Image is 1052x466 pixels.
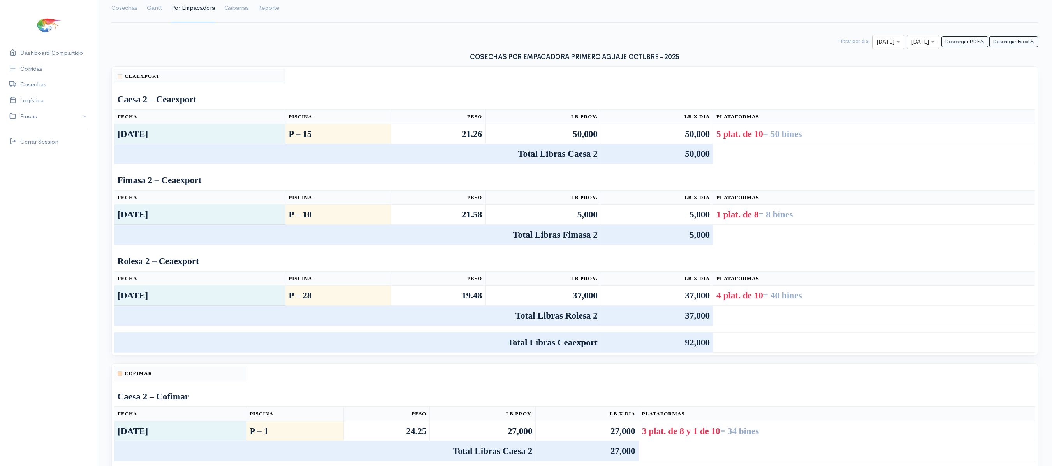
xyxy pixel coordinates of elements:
[720,426,759,436] span: = 34 bines
[989,36,1038,47] button: Descargar Excel
[114,89,1035,109] td: Caesa 2 – Ceaexport
[391,110,486,124] th: Peso
[114,407,246,421] th: Fecha
[114,366,246,380] th: Cofimar
[111,54,1038,61] h3: COSECHAS POR EMPACADORA PRIMERO AGUAJE OCTUBRE - 2025
[486,110,601,124] th: Lb Proy.
[758,209,793,219] span: = 8 bines
[391,124,486,144] td: 21.26
[601,332,713,352] td: 92,000
[536,421,639,441] td: 27,000
[716,289,1032,302] div: 4 plat. de 10
[941,36,988,47] button: Descargar PDF
[430,421,536,441] td: 27,000
[114,441,536,461] td: Total Libras Caesa 2
[639,407,1035,421] th: Plataformas
[285,271,391,286] th: Piscina
[601,271,713,286] th: Lb x Dia
[486,190,601,205] th: Lb Proy.
[114,69,285,83] th: Ceaexport
[642,424,1032,438] div: 3 plat. de 8 y 1 de 10
[601,144,713,164] td: 50,000
[343,407,430,421] th: Peso
[486,286,601,306] td: 37,000
[391,205,486,225] td: 21.58
[114,251,1035,271] td: Rolesa 2 – Ceaexport
[601,190,713,205] th: Lb x Dia
[246,421,343,441] td: P – 1
[114,110,285,124] th: Fecha
[486,124,601,144] td: 50,000
[601,110,713,124] th: Lb x Dia
[536,407,639,421] th: Lb x Dia
[285,190,391,205] th: Piscina
[391,190,486,205] th: Peso
[114,225,601,245] td: Total Libras Fimasa 2
[713,190,1035,205] th: Plataformas
[391,271,486,286] th: Peso
[285,124,391,144] td: P – 15
[536,441,639,461] td: 27,000
[486,271,601,286] th: Lb Proy.
[114,205,285,225] td: [DATE]
[391,286,486,306] td: 19.48
[601,286,713,306] td: 37,000
[285,110,391,124] th: Piscina
[114,421,246,441] td: [DATE]
[486,205,601,225] td: 5,000
[114,306,601,326] td: Total Libras Rolesa 2
[601,306,713,326] td: 37,000
[285,286,391,306] td: P – 28
[763,129,802,139] span: = 50 bines
[114,144,601,164] td: Total Libras Caesa 2
[601,225,713,245] td: 5,000
[601,205,713,225] td: 5,000
[601,124,713,144] td: 50,000
[430,407,536,421] th: Lb Proy.
[114,286,285,306] td: [DATE]
[114,170,1035,190] td: Fimasa 2 – Ceaexport
[114,387,1035,406] td: Caesa 2 – Cofimar
[763,290,802,300] span: = 40 bines
[285,205,391,225] td: P – 10
[716,208,1032,221] div: 1 plat. de 8
[716,127,1032,141] div: 5 plat. de 10
[114,332,601,352] td: Total Libras Ceaexport
[246,407,343,421] th: Piscina
[114,124,285,144] td: [DATE]
[114,190,285,205] th: Fecha
[343,421,430,441] td: 24.25
[713,271,1035,286] th: Plataformas
[713,110,1035,124] th: Plataformas
[114,271,285,286] th: Fecha
[838,35,870,45] div: Filtrar por dia:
